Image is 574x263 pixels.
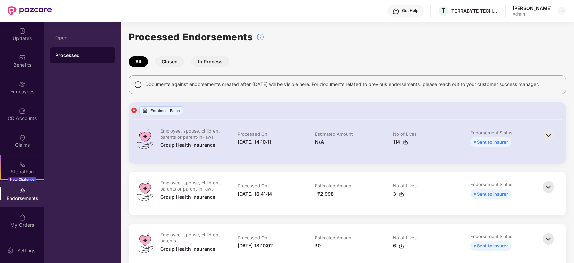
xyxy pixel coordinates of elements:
[477,242,508,250] div: Sent to insurer
[477,138,508,146] div: Sent to insurer
[315,235,353,241] div: Estimated Amount
[19,214,26,221] img: svg+xml;base64,PHN2ZyBpZD0iTXlfT3JkZXJzIiBkYXRhLW5hbWU9Ik15IE9yZGVycyIgeG1sbnM9Imh0dHA6Ly93d3cudz...
[137,180,153,201] img: svg+xml;base64,PHN2ZyB4bWxucz0iaHR0cDovL3d3dy53My5vcmcvMjAwMC9zdmciIHdpZHRoPSI0OS4zMiIgaGVpZ2h0PS...
[315,183,353,189] div: Estimated Amount
[541,180,556,195] img: svg+xml;base64,PHN2ZyBpZD0iQmFjay0zMngzMiIgeG1sbnM9Imh0dHA6Ly93d3cudzMub3JnLzIwMDAvc3ZnIiB3aWR0aD...
[129,30,253,45] h1: Processed Endorsements
[19,134,26,141] img: svg+xml;base64,PHN2ZyBpZD0iQ2xhaW0iIHhtbG5zPSJodHRwOi8vd3d3LnczLm9yZy8yMDAwL3N2ZyIgd2lkdGg9IjIwIi...
[470,129,512,136] div: Endorsement Status
[1,168,44,175] div: Stepathon
[541,232,556,246] img: svg+xml;base64,PHN2ZyBpZD0iQmFjay0zMngzMiIgeG1sbnM9Imh0dHA6Ly93d3cudzMub3JnLzIwMDAvc3ZnIiB3aWR0aD...
[55,52,110,59] div: Processed
[160,193,215,201] div: Group Health Insurance
[393,131,417,137] div: No of Lives
[139,106,183,115] div: Enrolment Batch
[137,232,153,253] img: svg+xml;base64,PHN2ZyB4bWxucz0iaHR0cDovL3d3dy53My5vcmcvMjAwMC9zdmciIHdpZHRoPSI0OS4zMiIgaGVpZ2h0PS...
[315,138,324,146] div: N/A
[238,242,273,250] div: [DATE] 18:10:02
[137,128,153,149] img: svg+xml;base64,PHN2ZyB4bWxucz0iaHR0cDovL3d3dy53My5vcmcvMjAwMC9zdmciIHdpZHRoPSI0OS4zMiIgaGVpZ2h0PS...
[8,177,36,182] div: New Challenge
[513,5,552,11] div: [PERSON_NAME]
[19,187,26,194] img: svg+xml;base64,PHN2ZyBpZD0iRW5kb3JzZW1lbnRzIiB4bWxucz0iaHR0cDovL3d3dy53My5vcmcvMjAwMC9zdmciIHdpZH...
[451,8,499,14] div: TERRABYTE TECHNOLOGIES PRIVATE LIMITED
[7,247,14,254] img: svg+xml;base64,PHN2ZyBpZD0iU2V0dGluZy0yMHgyMCIgeG1sbnM9Imh0dHA6Ly93d3cudzMub3JnLzIwMDAvc3ZnIiB3aW...
[238,190,272,198] div: [DATE] 16:41:14
[399,192,404,197] img: svg+xml;base64,PHN2ZyBpZD0iRG93bmxvYWQtMzJ4MzIiIHhtbG5zPSJodHRwOi8vd3d3LnczLm9yZy8yMDAwL3N2ZyIgd2...
[238,138,271,146] div: [DATE] 14:10:11
[441,7,446,15] span: T
[393,183,417,189] div: No of Lives
[393,8,399,15] img: svg+xml;base64,PHN2ZyBpZD0iSGVscC0zMngzMiIgeG1sbnM9Imh0dHA6Ly93d3cudzMub3JnLzIwMDAvc3ZnIiB3aWR0aD...
[315,242,321,250] div: ₹0
[393,190,404,198] div: 3
[155,56,184,67] button: Closed
[142,108,148,113] img: svg+xml;base64,PHN2ZyBpZD0iVXBsb2FkX0xvZ3MiIGRhdGEtbmFtZT0iVXBsb2FkIExvZ3MiIHhtbG5zPSJodHRwOi8vd3...
[470,181,512,187] div: Endorsement Status
[470,233,512,239] div: Endorsement Status
[15,247,37,254] div: Settings
[559,8,565,13] img: svg+xml;base64,PHN2ZyBpZD0iRHJvcGRvd24tMzJ4MzIiIHhtbG5zPSJodHRwOi8vd3d3LnczLm9yZy8yMDAwL3N2ZyIgd2...
[393,242,404,250] div: 6
[145,81,539,88] span: Documents against endorsements created after [DATE] will be visible here. For documents related t...
[399,243,404,249] img: svg+xml;base64,PHN2ZyBpZD0iRG93bmxvYWQtMzJ4MzIiIHhtbG5zPSJodHRwOi8vd3d3LnczLm9yZy8yMDAwL3N2ZyIgd2...
[315,131,353,137] div: Estimated Amount
[8,6,52,15] img: New Pazcare Logo
[131,108,137,113] img: svg+xml;base64,PHN2ZyB4bWxucz0iaHR0cDovL3d3dy53My5vcmcvMjAwMC9zdmciIHdpZHRoPSIxMiIgaGVpZ2h0PSIxMi...
[393,235,417,241] div: No of Lives
[403,140,408,145] img: svg+xml;base64,PHN2ZyBpZD0iRG93bmxvYWQtMzJ4MzIiIHhtbG5zPSJodHRwOi8vd3d3LnczLm9yZy8yMDAwL3N2ZyIgd2...
[256,33,264,41] img: svg+xml;base64,PHN2ZyBpZD0iSW5mb18tXzMyeDMyIiBkYXRhLW5hbWU9IkluZm8gLSAzMngzMiIgeG1sbnM9Imh0dHA6Ly...
[160,141,215,149] div: Group Health Insurance
[402,8,418,13] div: Get Help
[129,56,148,67] button: All
[393,138,408,146] div: 114
[19,28,26,34] img: svg+xml;base64,PHN2ZyBpZD0iVXBkYXRlZCIgeG1sbnM9Imh0dHA6Ly93d3cudzMub3JnLzIwMDAvc3ZnIiB3aWR0aD0iMj...
[238,183,267,189] div: Processed On
[19,81,26,88] img: svg+xml;base64,PHN2ZyBpZD0iRW1wbG95ZWVzIiB4bWxucz0iaHR0cDovL3d3dy53My5vcmcvMjAwMC9zdmciIHdpZHRoPS...
[160,180,223,192] div: Employee, spouse, children, parents or parent-in-laws
[134,81,142,89] img: svg+xml;base64,PHN2ZyBpZD0iSW5mbyIgeG1sbnM9Imh0dHA6Ly93d3cudzMub3JnLzIwMDAvc3ZnIiB3aWR0aD0iMTQiIG...
[513,11,552,17] div: Admin
[55,35,110,40] div: Open
[238,235,267,241] div: Processed On
[477,190,508,198] div: Sent to insurer
[19,161,26,168] img: svg+xml;base64,PHN2ZyB4bWxucz0iaHR0cDovL3d3dy53My5vcmcvMjAwMC9zdmciIHdpZHRoPSIyMSIgaGVpZ2h0PSIyMC...
[315,190,334,198] div: -₹2,998
[191,56,229,67] button: In Process
[541,128,556,143] img: svg+xml;base64,PHN2ZyBpZD0iQmFjay0zMngzMiIgeG1sbnM9Imh0dHA6Ly93d3cudzMub3JnLzIwMDAvc3ZnIiB3aWR0aD...
[19,108,26,114] img: svg+xml;base64,PHN2ZyBpZD0iQ0RfQWNjb3VudHMiIGRhdGEtbmFtZT0iQ0QgQWNjb3VudHMiIHhtbG5zPSJodHRwOi8vd3...
[19,54,26,61] img: svg+xml;base64,PHN2ZyBpZD0iQmVuZWZpdHMiIHhtbG5zPSJodHRwOi8vd3d3LnczLm9yZy8yMDAwL3N2ZyIgd2lkdGg9Ij...
[238,131,267,137] div: Processed On
[160,232,223,244] div: Employee, spouse, children, parents
[160,245,215,253] div: Group Health Insurance
[160,128,223,140] div: Employee, spouse, children, parents or parent-in-laws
